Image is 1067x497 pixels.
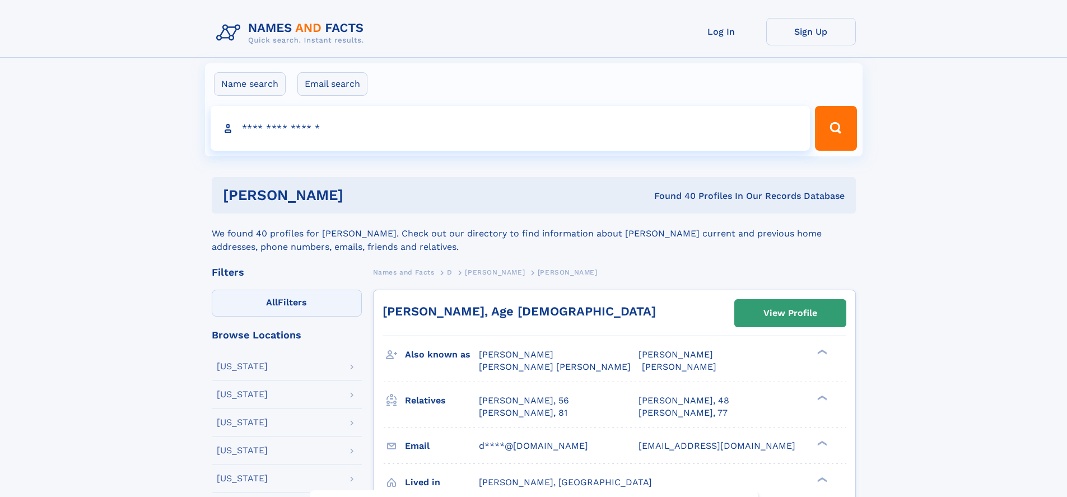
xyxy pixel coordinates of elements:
[814,394,828,401] div: ❯
[212,18,373,48] img: Logo Names and Facts
[766,18,856,45] a: Sign Up
[639,349,713,360] span: [PERSON_NAME]
[217,362,268,371] div: [US_STATE]
[538,268,598,276] span: [PERSON_NAME]
[447,268,453,276] span: D
[479,349,553,360] span: [PERSON_NAME]
[217,474,268,483] div: [US_STATE]
[212,290,362,317] label: Filters
[479,394,569,407] a: [PERSON_NAME], 56
[465,268,525,276] span: [PERSON_NAME]
[639,440,795,451] span: [EMAIL_ADDRESS][DOMAIN_NAME]
[211,106,810,151] input: search input
[405,345,479,364] h3: Also known as
[217,418,268,427] div: [US_STATE]
[297,72,367,96] label: Email search
[212,330,362,340] div: Browse Locations
[814,349,828,356] div: ❯
[479,361,631,372] span: [PERSON_NAME] [PERSON_NAME]
[405,391,479,410] h3: Relatives
[814,476,828,483] div: ❯
[815,106,856,151] button: Search Button
[479,477,652,487] span: [PERSON_NAME], [GEOGRAPHIC_DATA]
[639,394,729,407] a: [PERSON_NAME], 48
[266,297,278,308] span: All
[405,473,479,492] h3: Lived in
[498,190,845,202] div: Found 40 Profiles In Our Records Database
[212,213,856,254] div: We found 40 profiles for [PERSON_NAME]. Check out our directory to find information about [PERSON...
[212,267,362,277] div: Filters
[223,188,499,202] h1: [PERSON_NAME]
[217,390,268,399] div: [US_STATE]
[465,265,525,279] a: [PERSON_NAME]
[217,446,268,455] div: [US_STATE]
[763,300,817,326] div: View Profile
[677,18,766,45] a: Log In
[405,436,479,456] h3: Email
[814,439,828,447] div: ❯
[639,407,728,419] a: [PERSON_NAME], 77
[642,361,716,372] span: [PERSON_NAME]
[373,265,435,279] a: Names and Facts
[735,300,846,327] a: View Profile
[214,72,286,96] label: Name search
[479,407,567,419] a: [PERSON_NAME], 81
[383,304,656,318] a: [PERSON_NAME], Age [DEMOGRAPHIC_DATA]
[447,265,453,279] a: D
